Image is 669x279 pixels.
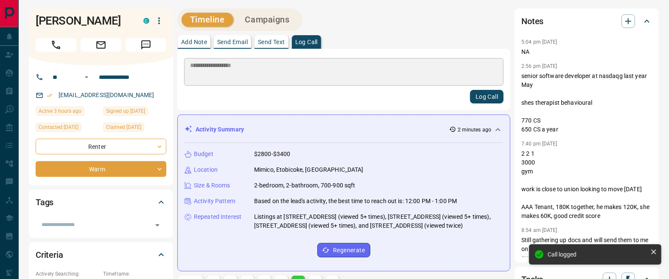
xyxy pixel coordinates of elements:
[36,38,76,52] span: Call
[81,38,121,52] span: Email
[47,92,53,98] svg: Email Verified
[59,92,154,98] a: [EMAIL_ADDRESS][DOMAIN_NAME]
[39,107,81,115] span: Active 3 hours ago
[521,11,652,31] div: Notes
[521,39,557,45] p: 5:04 pm [DATE]
[317,243,370,257] button: Regenerate
[36,161,166,177] div: Warm
[258,39,285,45] p: Send Text
[36,195,53,209] h2: Tags
[36,245,166,265] div: Criteria
[36,123,99,134] div: Sun Apr 23 2023
[470,90,504,103] button: Log Call
[254,197,457,206] p: Based on the lead's activity, the best time to reach out is: 12:00 PM - 1:00 PM
[196,125,244,134] p: Activity Summary
[217,39,248,45] p: Send Email
[126,38,166,52] span: Message
[194,165,218,174] p: Location
[36,270,99,278] p: Actively Searching:
[194,150,213,159] p: Budget
[185,122,503,137] div: Activity Summary2 minutes ago
[254,181,355,190] p: 2-bedroom, 2-bathroom, 700-900 sqft
[106,107,145,115] span: Signed up [DATE]
[254,150,290,159] p: $2800-$3400
[194,197,235,206] p: Activity Pattern
[36,106,99,118] div: Wed Oct 15 2025
[36,14,131,28] h1: [PERSON_NAME]
[521,141,557,147] p: 7:40 pm [DATE]
[103,123,166,134] div: Mon Mar 11 2024
[81,72,92,82] button: Open
[39,123,78,131] span: Contacted [DATE]
[181,39,207,45] p: Add Note
[194,181,230,190] p: Size & Rooms
[521,149,652,220] p: 2 2 1 3000 gym work is close to union looking to move [DATE] AAA Tenant, 180K together, he makes ...
[194,212,241,221] p: Repeated Interest
[103,270,166,278] p: Timeframe:
[143,18,149,24] div: condos.ca
[458,126,491,134] p: 2 minutes ago
[521,236,652,262] p: Still gathering up docs and will send them to me on the 10th or [DATE]. Had additional questions ...
[521,47,652,56] p: NA
[521,72,652,134] p: senior software developer at nasdaqg last year May shes therapist behavioural 770 CS 650 CS a year
[254,165,364,174] p: Mimico, Etobicoke, [GEOGRAPHIC_DATA]
[36,139,166,154] div: Renter
[182,13,233,27] button: Timeline
[254,212,503,230] p: Listings at [STREET_ADDRESS] (viewed 5+ times), [STREET_ADDRESS] (viewed 5+ times), [STREET_ADDRE...
[36,192,166,212] div: Tags
[237,13,298,27] button: Campaigns
[295,39,318,45] p: Log Call
[106,123,141,131] span: Claimed [DATE]
[103,106,166,118] div: Tue Mar 14 2023
[36,248,63,262] h2: Criteria
[521,227,557,233] p: 8:54 am [DATE]
[521,63,557,69] p: 2:56 pm [DATE]
[521,14,543,28] h2: Notes
[151,219,163,231] button: Open
[548,251,647,258] div: Call logged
